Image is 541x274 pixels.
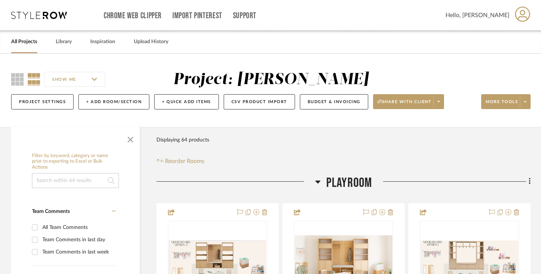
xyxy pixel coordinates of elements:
button: + Quick Add Items [154,94,219,109]
button: + Add Room/Section [78,94,149,109]
a: Support [233,13,256,19]
button: Share with client [373,94,444,109]
a: Import Pinterest [172,13,222,19]
a: Inspiration [90,37,115,47]
span: Team Comments [32,209,70,214]
a: Library [56,37,72,47]
button: CSV Product Import [224,94,295,109]
span: Reorder Rooms [165,157,204,166]
div: Team Comments in last week [42,246,114,258]
span: Playroom [326,175,372,191]
span: Hello, [PERSON_NAME] [446,11,509,20]
button: Project Settings [11,94,74,109]
button: Reorder Rooms [156,157,204,166]
button: More tools [481,94,531,109]
div: Displaying 64 products [156,133,209,147]
span: Share with client [378,99,432,110]
a: Upload History [134,37,168,47]
a: All Projects [11,37,37,47]
a: Chrome Web Clipper [104,13,162,19]
div: Project: [PERSON_NAME] [173,72,369,87]
h6: Filter by keyword, category or name prior to exporting to Excel or Bulk Actions [32,153,119,171]
button: Close [123,131,138,146]
button: Budget & Invoicing [300,94,368,109]
span: More tools [486,99,518,110]
input: Search within 64 results [32,173,119,188]
div: Team Comments in last day [42,234,114,246]
div: All Team Comments [42,222,114,233]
